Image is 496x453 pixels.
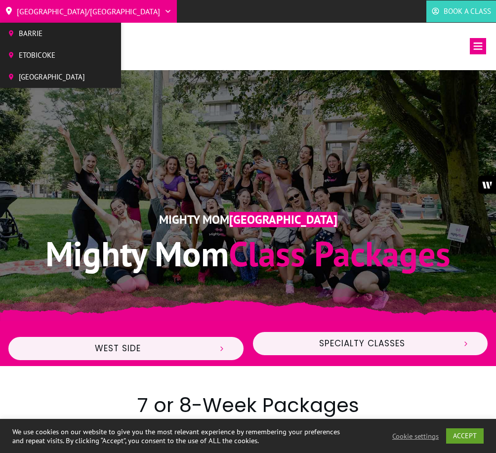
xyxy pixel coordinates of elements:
div: We use cookies on our website to give you the most relevant experience by remembering your prefer... [12,427,342,445]
span: Specialty Classes [270,338,455,349]
h2: 7 or 8-Week Packages [15,391,481,419]
span: Mighty Mom [45,231,229,276]
span: Barrie [19,26,85,41]
a: ACCEPT [446,428,484,444]
span: [GEOGRAPHIC_DATA] [229,212,337,227]
a: [GEOGRAPHIC_DATA]/[GEOGRAPHIC_DATA] [5,3,172,19]
span: [GEOGRAPHIC_DATA] [19,70,85,84]
span: West Side [26,343,210,354]
span: Etobicoke [19,48,85,63]
span: Mighty Mom [159,212,229,227]
h1: Class Packages [20,231,476,276]
a: Cookie settings [392,432,439,441]
a: Specialty Classes [252,331,489,357]
a: West Side [7,336,245,362]
span: Book a Class [444,4,491,19]
a: Book a Class [431,4,491,19]
span: [GEOGRAPHIC_DATA]/[GEOGRAPHIC_DATA] [17,3,160,19]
